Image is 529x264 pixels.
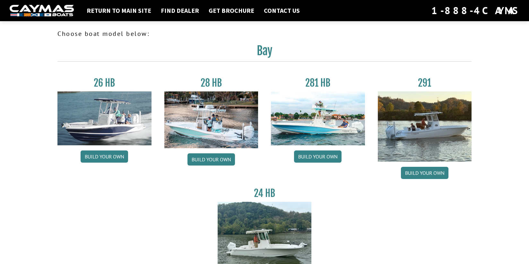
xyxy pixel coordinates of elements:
[261,6,303,15] a: Contact Us
[57,91,152,145] img: 26_new_photo_resized.jpg
[294,150,342,163] a: Build your own
[431,4,519,18] div: 1-888-4CAYMAS
[271,77,365,89] h3: 281 HB
[187,153,235,166] a: Build your own
[164,77,258,89] h3: 28 HB
[57,29,472,38] p: Choose boat model below:
[83,6,154,15] a: Return to main site
[205,6,257,15] a: Get Brochure
[218,187,312,199] h3: 24 HB
[378,91,472,162] img: 291_Thumbnail.jpg
[271,91,365,145] img: 28-hb-twin.jpg
[81,150,128,163] a: Build your own
[57,77,152,89] h3: 26 HB
[10,5,74,17] img: white-logo-c9c8dbefe5ff5ceceb0f0178aa75bf4bb51f6bca0971e226c86eb53dfe498488.png
[378,77,472,89] h3: 291
[401,167,448,179] a: Build your own
[164,91,258,148] img: 28_hb_thumbnail_for_caymas_connect.jpg
[57,44,472,62] h2: Bay
[158,6,202,15] a: Find Dealer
